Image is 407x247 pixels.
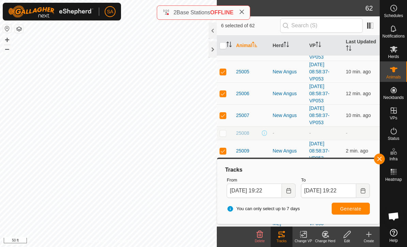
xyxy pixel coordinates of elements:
p-sorticon: Activate to sort [316,43,321,48]
div: Tracks [224,166,373,174]
span: Infra [389,157,397,161]
a: [DATE] 08:58:37-VP053 [309,105,329,125]
span: Oct 10, 2025 at 7:11 PM [346,91,371,96]
span: Heatmap [385,177,402,181]
span: 25009 [236,147,249,155]
button: – [3,45,11,53]
a: Privacy Policy [81,238,107,244]
div: Change Herd [314,238,336,244]
span: Oct 10, 2025 at 7:13 PM [346,69,371,74]
span: - [346,130,348,136]
th: Last Updated [343,35,380,56]
div: New Angus [273,112,304,119]
h2: Animals [221,4,365,12]
span: Oct 10, 2025 at 7:13 PM [346,113,371,118]
span: Generate [340,206,361,212]
span: 62 [365,3,373,13]
button: Map Layers [15,25,23,33]
input: Search (S) [280,18,363,33]
div: - [273,130,304,137]
span: Delete [255,239,265,243]
div: New Angus [273,147,304,155]
button: Choose Date [282,184,296,198]
span: Animals [386,75,401,79]
a: [DATE] 08:58:37-VP053 [309,84,329,103]
p-sorticon: Activate to sort [226,43,232,48]
span: VPs [390,116,397,120]
button: Reset Map [3,25,11,33]
button: Generate [332,203,370,215]
p-sorticon: Activate to sort [284,43,289,48]
th: Herd [270,35,306,56]
span: SA [107,8,114,15]
span: 6 selected of 62 [221,22,280,29]
span: Neckbands [383,96,404,100]
a: [DATE] 08:58:37-VP053 [309,62,329,82]
span: OFFLINE [210,10,233,15]
span: Help [389,238,398,243]
p-sorticon: Activate to sort [346,46,351,52]
span: Oct 10, 2025 at 7:21 PM [346,148,368,154]
span: 2 [174,10,177,15]
a: Help [380,226,407,245]
label: To [301,177,370,184]
a: [DATE] 08:58:37-VP053 [309,141,329,161]
p-sorticon: Activate to sort [252,43,257,48]
span: Status [388,136,399,141]
div: Change VP [292,238,314,244]
button: + [3,36,11,44]
th: Animal [233,35,270,56]
a: [DATE] 08:58:37-VP053 [309,40,329,60]
a: Contact Us [115,238,135,244]
div: Tracks [271,238,292,244]
span: Herds [388,55,399,59]
th: VP [306,35,343,56]
div: Edit [336,238,358,244]
label: From [227,177,296,184]
app-display-virtual-paddock-transition: - [309,130,311,136]
div: New Angus [273,90,304,97]
img: Gallagher Logo [8,5,93,18]
div: New Angus [273,68,304,75]
div: Create [358,238,380,244]
a: [DATE] 08:58:37-VP053 [309,206,329,226]
span: 25005 [236,68,249,75]
button: Choose Date [356,184,370,198]
span: Base Stations [177,10,210,15]
span: 25007 [236,112,249,119]
span: Notifications [382,34,405,38]
span: You can only select up to 7 days [227,205,300,212]
span: Schedules [384,14,403,18]
span: 25006 [236,90,249,97]
span: 25008 [236,130,249,137]
div: Open chat [383,206,404,227]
